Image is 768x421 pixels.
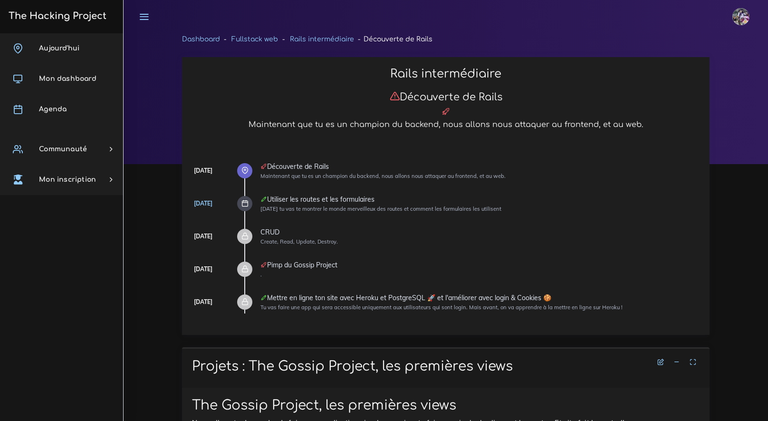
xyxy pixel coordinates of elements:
[6,11,106,21] h3: The Hacking Project
[354,33,432,45] li: Découverte de Rails
[231,36,278,43] a: Fullstack web
[260,229,700,235] div: CRUD
[194,231,212,242] div: [DATE]
[260,271,262,278] small: .
[182,36,220,43] a: Dashboard
[260,294,700,301] div: Mettre en ligne ton site avec Heroku et PostgreSQL 🚀 et l'améliorer avec login & Cookies 🍪
[194,297,212,307] div: [DATE]
[39,75,96,82] span: Mon dashboard
[260,173,506,179] small: Maintenant que tu es un champion du backend, nous allons nous attaquer au frontend, et au web.
[39,45,79,52] span: Aujourd'hui
[260,206,501,212] small: [DATE] tu vas te montrer le monde merveilleux des routes et comment les formulaires les utilisent
[260,262,700,268] div: Pimp du Gossip Project
[290,36,354,43] a: Rails intermédiaire
[192,67,700,81] h2: Rails intermédiaire
[39,146,87,153] span: Communauté
[192,398,700,414] h1: The Gossip Project, les premières views
[194,200,212,207] a: [DATE]
[194,264,212,274] div: [DATE]
[192,91,700,103] h3: Découverte de Rails
[39,176,96,183] span: Mon inscription
[260,238,338,245] small: Create, Read, Update, Destroy.
[194,166,212,176] div: [DATE]
[732,8,749,25] img: eg54bupqcshyolnhdacp.jpg
[39,106,67,113] span: Agenda
[260,304,623,311] small: Tu vas faire une app qui sera accessible uniquement aux utilisateurs qui sont login. Mais avant, ...
[260,163,700,170] div: Découverte de Rails
[192,359,700,375] h1: Projets : The Gossip Project, les premières views
[260,196,700,203] div: Utiliser les routes et les formulaires
[192,120,700,129] h5: Maintenant que tu es un champion du backend, nous allons nous attaquer au frontend, et au web.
